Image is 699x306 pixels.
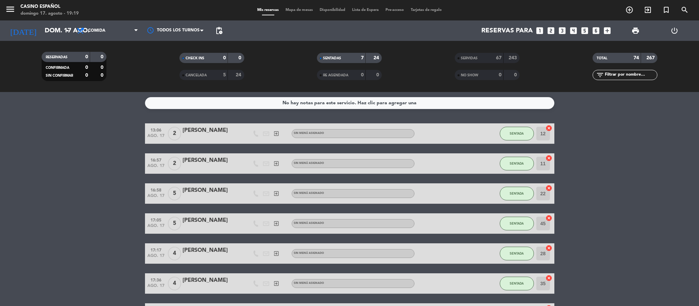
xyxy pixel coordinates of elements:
i: exit_to_app [273,190,279,197]
span: ago. 17 [147,284,164,291]
strong: 7 [361,56,364,60]
i: arrow_drop_down [63,27,72,35]
span: Disponibilidad [316,8,349,12]
span: 16:58 [147,186,164,194]
span: CANCELADA [186,74,207,77]
span: SENTADA [510,162,524,165]
div: Casino Español [20,3,79,10]
strong: 0 [85,55,88,59]
span: TOTAL [597,57,607,60]
i: looks_6 [592,26,600,35]
strong: 0 [223,56,226,60]
span: Tarjetas de regalo [407,8,445,12]
span: SENTADA [510,192,524,195]
strong: 24 [374,56,380,60]
i: looks_one [535,26,544,35]
span: CONFIRMADA [46,66,69,70]
span: 4 [168,247,181,260]
span: ago. 17 [147,134,164,141]
span: 17:36 [147,276,164,284]
span: ago. 17 [147,164,164,171]
i: add_circle_outline [625,6,634,14]
strong: 267 [646,56,656,60]
span: Sin menú asignado [294,222,324,225]
span: ago. 17 [147,224,164,231]
strong: 0 [499,73,501,77]
span: SENTADA [510,251,524,255]
span: pending_actions [215,27,223,35]
span: Sin menú asignado [294,252,324,255]
i: menu [5,4,15,14]
span: 4 [168,277,181,290]
i: exit_to_app [273,160,279,167]
i: looks_5 [580,26,589,35]
span: Comida [88,28,105,33]
i: exit_to_app [273,280,279,287]
div: [PERSON_NAME] [183,186,241,195]
i: cancel [545,245,552,251]
span: Sin menú asignado [294,282,324,285]
span: Sin menú asignado [294,192,324,195]
button: SENTADA [500,187,534,200]
strong: 0 [376,73,380,77]
span: SERVIDAS [461,57,478,60]
span: RESERVADAS [46,56,68,59]
span: 13:06 [147,126,164,134]
i: search [681,6,689,14]
span: ago. 17 [147,254,164,261]
i: turned_in_not [662,6,670,14]
span: Sin menú asignado [294,132,324,135]
i: cancel [545,275,552,281]
div: [PERSON_NAME] [183,276,241,285]
span: Reservas para [481,27,533,34]
span: 2 [168,157,181,170]
span: 17:17 [147,246,164,254]
i: cancel [545,215,552,221]
i: filter_list [596,71,604,79]
span: 5 [168,217,181,230]
span: NO SHOW [461,74,478,77]
strong: 0 [514,73,518,77]
span: 5 [168,187,181,200]
i: looks_4 [569,26,578,35]
input: Filtrar por nombre... [604,71,657,79]
i: looks_3 [558,26,567,35]
span: Lista de Espera [349,8,382,12]
span: Mis reservas [254,8,282,12]
span: 2 [168,127,181,140]
i: exit_to_app [273,220,279,227]
i: exit_to_app [273,250,279,257]
strong: 0 [238,56,243,60]
i: exit_to_app [644,6,652,14]
i: [DATE] [5,23,41,38]
i: power_settings_new [670,27,679,35]
i: cancel [545,125,552,132]
span: Sin menú asignado [294,162,324,165]
span: CHECK INS [186,57,204,60]
strong: 24 [236,73,243,77]
button: menu [5,4,15,17]
strong: 67 [496,56,501,60]
span: SENTADA [510,281,524,285]
div: [PERSON_NAME] [183,216,241,225]
div: domingo 17. agosto - 19:19 [20,10,79,17]
span: SENTADA [510,221,524,225]
span: 17:05 [147,216,164,224]
span: SIN CONFIRMAR [46,74,73,77]
span: RE AGENDADA [323,74,348,77]
div: [PERSON_NAME] [183,126,241,135]
span: Mapa de mesas [282,8,316,12]
button: SENTADA [500,127,534,140]
strong: 0 [85,73,88,78]
strong: 0 [85,65,88,70]
span: SENTADAS [323,57,341,60]
span: Pre-acceso [382,8,407,12]
strong: 5 [223,73,226,77]
strong: 0 [101,73,105,78]
div: [PERSON_NAME] [183,246,241,255]
strong: 74 [634,56,639,60]
span: print [631,27,640,35]
span: SENTADA [510,132,524,135]
i: cancel [545,155,552,162]
div: [PERSON_NAME] [183,156,241,165]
